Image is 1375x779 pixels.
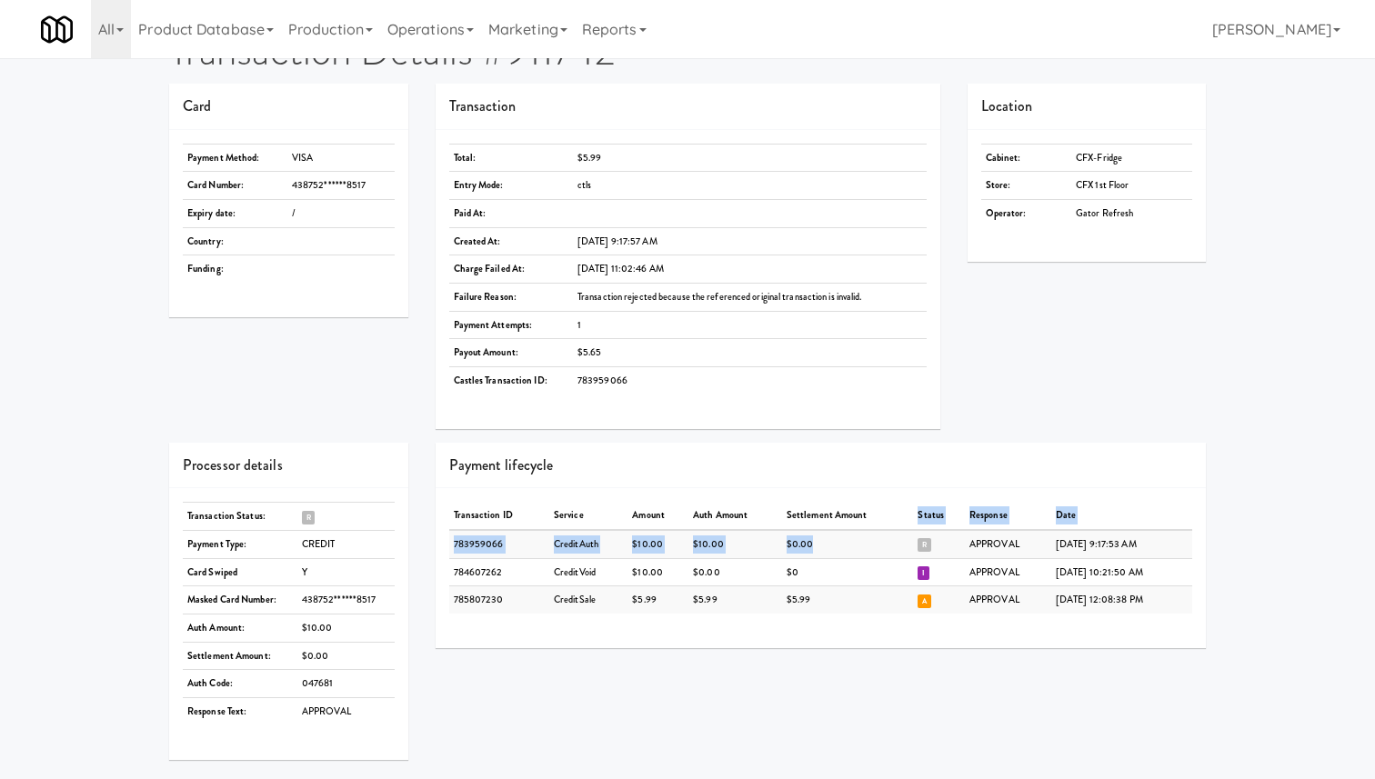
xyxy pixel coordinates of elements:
[986,178,1011,192] strong: Store:
[965,586,1051,614] td: APPROVAL
[454,151,477,165] strong: Total:
[782,558,914,586] td: $0
[688,502,782,530] th: Auth Amount
[688,530,782,558] td: $10.00
[41,14,73,45] img: Micromart
[782,502,914,530] th: Settlement Amount
[965,502,1051,530] th: Response
[454,290,517,304] strong: Failure Reason:
[782,530,914,558] td: $0.00
[1051,586,1192,614] td: [DATE] 12:08:38 PM
[1071,144,1192,172] td: CFX-Fridge
[454,318,533,332] strong: Payment Attempts:
[297,642,395,670] td: $0.00
[573,283,927,311] td: Transaction rejected because the referenced original transaction is invalid.
[187,151,260,165] strong: Payment Method:
[187,621,245,634] strong: Auth Amount:
[965,558,1051,586] td: APPROVAL
[913,502,965,530] th: Status
[187,262,224,275] strong: Funding:
[965,530,1051,558] td: APPROVAL
[688,558,782,586] td: $0.00
[1051,502,1192,530] th: Date
[187,509,266,523] strong: Transaction Status:
[287,199,395,227] td: /
[187,537,246,551] strong: Payment Type:
[549,558,627,586] td: CreditVoid
[1051,530,1192,558] td: [DATE] 9:17:53 AM
[573,144,927,172] td: $5.99
[454,345,518,359] strong: Payout Amount:
[688,586,782,614] td: $5.99
[187,235,224,248] strong: Country:
[627,558,688,586] td: $10.00
[187,593,276,606] strong: Masked Card Number:
[918,538,931,552] span: R
[1071,172,1192,200] td: CFX 1st Floor
[297,558,395,586] td: Y
[573,367,927,394] td: 783959066
[454,262,526,275] strong: Charge Failed At:
[573,255,927,284] td: [DATE] 11:02:46 AM
[187,178,244,192] strong: Card Number:
[573,311,927,339] td: 1
[436,84,940,130] div: Transaction
[454,374,547,387] strong: Castles Transaction ID:
[549,502,627,530] th: Service
[573,339,927,367] td: $5.65
[968,84,1207,130] div: Location
[986,206,1027,220] strong: Operator:
[169,28,1206,74] h2: Transaction Details #911742
[573,227,927,255] td: [DATE] 9:17:57 AM
[449,530,549,558] td: 783959066
[454,206,487,220] strong: Paid At:
[297,670,395,698] td: 047681
[169,443,408,489] div: Processor details
[918,594,931,608] span: A
[187,676,233,690] strong: Auth Code:
[549,586,627,614] td: CreditSale
[454,178,504,192] strong: Entry Mode:
[297,698,395,725] td: APPROVAL
[297,530,395,558] td: CREDIT
[297,614,395,643] td: $10.00
[986,151,1021,165] strong: Cabinet:
[918,566,929,580] span: I
[449,502,549,530] th: Transaction ID
[627,530,688,558] td: $10.00
[187,704,246,718] strong: Response Text:
[187,649,271,663] strong: Settlement Amount:
[169,84,408,130] div: Card
[573,172,927,200] td: ctls
[449,586,549,614] td: 785807230
[549,530,627,558] td: CreditAuth
[187,206,236,220] strong: Expiry date:
[627,586,688,614] td: $5.99
[1071,199,1192,226] td: Gator Refresh
[302,511,316,524] span: R
[187,565,237,579] strong: Card Swiped
[436,443,1207,489] div: Payment lifecycle
[782,586,914,614] td: $5.99
[454,235,501,248] strong: Created At:
[1051,558,1192,586] td: [DATE] 10:21:50 AM
[449,558,549,586] td: 784607262
[287,144,395,172] td: VISA
[627,502,688,530] th: Amount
